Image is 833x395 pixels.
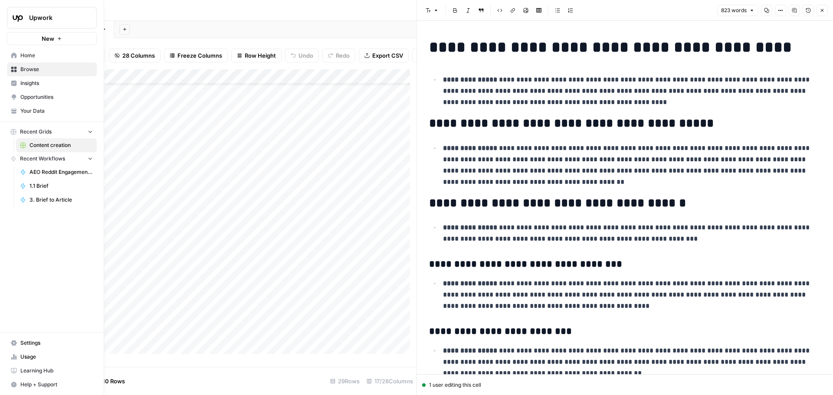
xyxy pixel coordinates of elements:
[7,76,97,90] a: Insights
[327,374,363,388] div: 29 Rows
[7,90,97,104] a: Opportunities
[7,62,97,76] a: Browse
[16,179,97,193] a: 1.1 Brief
[359,49,409,62] button: Export CSV
[42,34,54,43] span: New
[164,49,228,62] button: Freeze Columns
[20,381,93,388] span: Help + Support
[16,165,97,179] a: AEO Reddit Engagement - Fork
[20,65,93,73] span: Browse
[372,51,403,60] span: Export CSV
[7,336,97,350] a: Settings
[7,7,97,29] button: Workspace: Upwork
[90,377,125,385] span: Add 10 Rows
[7,104,97,118] a: Your Data
[20,107,93,115] span: Your Data
[7,378,97,392] button: Help + Support
[20,155,65,163] span: Recent Workflows
[245,51,276,60] span: Row Height
[721,7,747,14] span: 823 words
[7,32,97,45] button: New
[336,51,350,60] span: Redo
[7,49,97,62] a: Home
[177,51,222,60] span: Freeze Columns
[10,10,26,26] img: Upwork Logo
[30,182,93,190] span: 1.1 Brief
[29,13,82,22] span: Upwork
[20,128,52,136] span: Recent Grids
[7,125,97,138] button: Recent Grids
[30,168,93,176] span: AEO Reddit Engagement - Fork
[7,152,97,165] button: Recent Workflows
[122,51,155,60] span: 28 Columns
[16,138,97,152] a: Content creation
[363,374,416,388] div: 17/28 Columns
[30,141,93,149] span: Content creation
[422,381,828,389] div: 1 user editing this cell
[7,364,97,378] a: Learning Hub
[322,49,355,62] button: Redo
[717,5,758,16] button: 823 words
[20,93,93,101] span: Opportunities
[16,193,97,207] a: 3. Brief to Article
[20,79,93,87] span: Insights
[285,49,319,62] button: Undo
[298,51,313,60] span: Undo
[109,49,161,62] button: 28 Columns
[20,339,93,347] span: Settings
[7,350,97,364] a: Usage
[231,49,282,62] button: Row Height
[20,353,93,361] span: Usage
[20,52,93,59] span: Home
[30,196,93,204] span: 3. Brief to Article
[20,367,93,375] span: Learning Hub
